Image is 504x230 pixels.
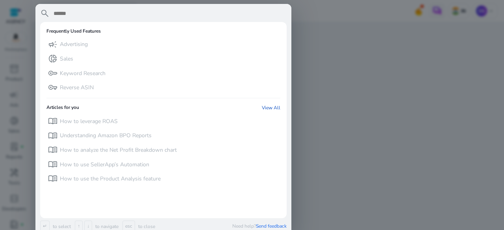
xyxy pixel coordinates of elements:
p: Need help? [232,223,287,229]
p: Sales [60,55,73,63]
span: campaign [48,40,57,49]
span: donut_small [48,54,57,63]
p: to select [51,223,71,230]
span: menu_book [48,145,57,155]
span: menu_book [48,174,57,183]
p: Keyword Research [60,70,106,77]
p: Reverse ASIN [60,84,94,92]
p: Advertising [60,40,88,48]
p: How to use SellerApp’s Automation [60,161,149,169]
span: Send feedback [256,223,287,229]
span: menu_book [48,131,57,140]
p: Understanding Amazon BPO Reports [60,132,152,140]
p: How to leverage ROAS [60,118,118,125]
h6: Articles for you [46,105,79,111]
span: menu_book [48,160,57,169]
span: menu_book [48,116,57,126]
p: to navigate [94,223,119,230]
p: How to use the Product Analysis feature [60,175,161,183]
p: to close [137,223,155,230]
h6: Frequently Used Features [46,28,101,34]
span: key [48,68,57,78]
span: search [40,9,50,18]
a: View All [262,105,280,111]
p: How to analyze the Net Profit Breakdown chart [60,146,177,154]
span: vpn_key [48,83,57,92]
